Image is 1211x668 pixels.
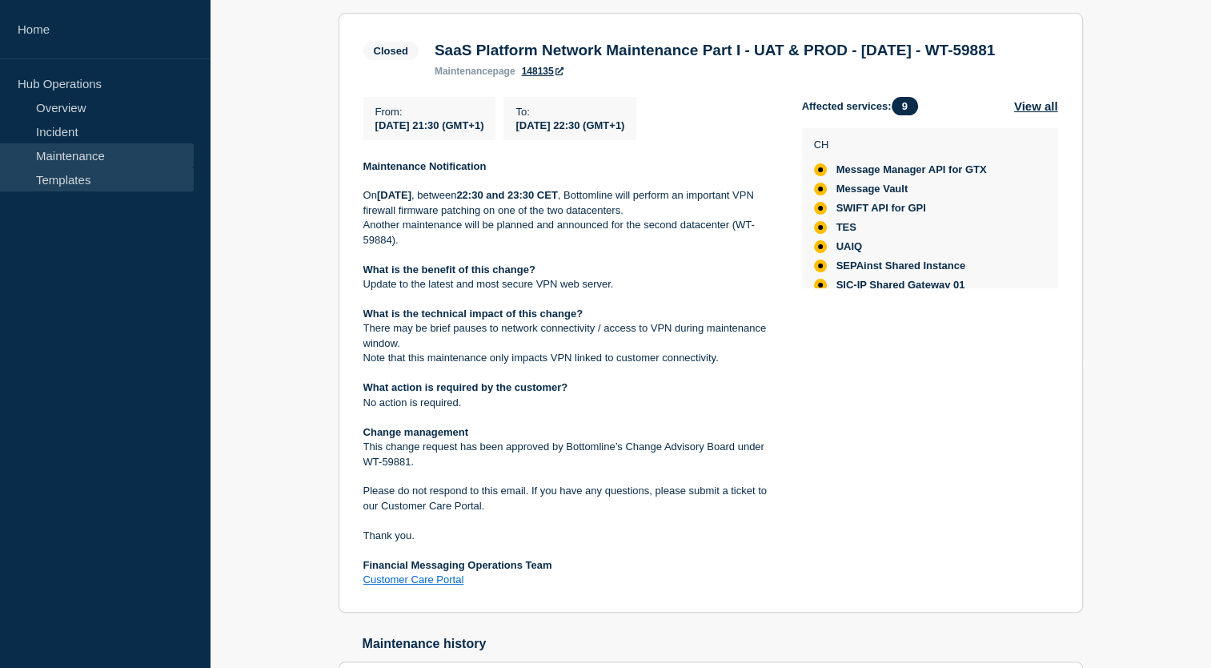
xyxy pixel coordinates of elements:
[522,66,563,77] a: 148135
[435,42,995,59] h3: SaaS Platform Network Maintenance Part I - UAT & PROD - [DATE] - WT-59881
[363,637,1083,651] h2: Maintenance history
[814,221,827,234] div: affected
[363,218,776,247] p: Another maintenance will be planned and announced for the second datacenter (WT-59884).
[363,484,776,513] p: Please do not respond to this email. If you have any questions, please submit a ticket to our Cus...
[363,264,535,276] strong: What is the benefit of this change?
[435,66,515,77] p: page
[377,189,411,201] strong: [DATE]
[363,396,776,410] p: No action is required.
[836,240,863,253] span: UAIQ
[892,97,918,115] span: 9
[836,183,908,195] span: Message Vault
[375,106,484,118] p: From :
[515,106,624,118] p: To :
[814,202,827,215] div: affected
[363,559,552,571] strong: Financial Messaging Operations Team
[814,163,827,176] div: affected
[515,119,624,131] span: [DATE] 22:30 (GMT+1)
[363,426,468,438] strong: Change management
[1014,97,1058,115] button: View all
[435,66,493,77] span: maintenance
[836,260,966,272] span: SEPAinst Shared Instance
[802,97,926,115] span: Affected services:
[814,240,827,253] div: affected
[814,139,987,151] p: CH
[814,279,827,292] div: affected
[814,183,827,195] div: affected
[363,351,776,365] p: Note that this maintenance only impacts VPN linked to customer connectivity.
[363,440,776,469] p: This change request has been approved by Bottomline’s Change Advisory Board under WT-59881.
[363,160,487,172] strong: Maintenance Notification
[836,202,926,215] span: SWIFT API for GPI
[363,277,776,292] p: Update to the latest and most secure VPN web server.
[836,163,987,176] span: Message Manager API for GTX
[836,279,965,292] span: SIC-IP Shared Gateway 01
[836,221,856,234] span: TES
[363,188,776,218] p: On , between , Bottomline will perform an important VPN firewall firmware patching on one of the ...
[363,529,776,543] p: Thank you.
[363,308,583,320] strong: What is the technical impact of this change?
[363,573,464,586] a: Customer Care Portal
[456,189,557,201] strong: 22:30 and 23:30 CET
[363,42,419,60] span: Closed
[363,381,568,393] strong: What action is required by the customer?
[375,119,484,131] span: [DATE] 21:30 (GMT+1)
[814,260,827,272] div: affected
[363,321,776,351] p: There may be brief pauses to network connectivity / access to VPN during maintenance window.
